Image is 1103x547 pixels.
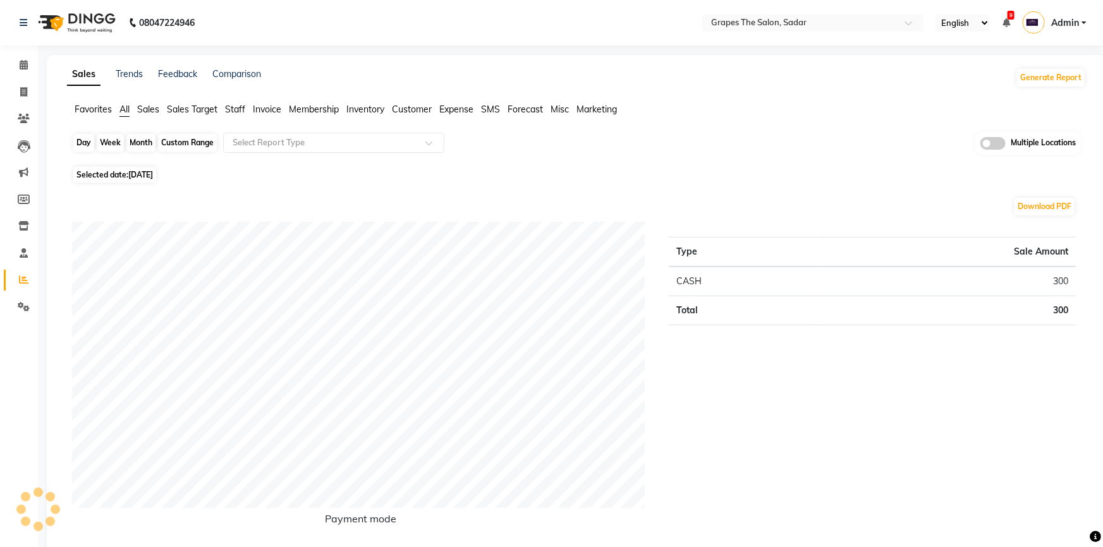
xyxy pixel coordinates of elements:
span: Forecast [508,104,543,115]
td: 300 [819,296,1076,325]
h6: Payment mode [72,513,650,530]
a: 9 [1002,17,1010,28]
div: Month [126,134,155,152]
span: Customer [392,104,432,115]
span: [DATE] [128,170,153,179]
span: Multiple Locations [1011,137,1076,150]
th: Type [669,237,819,267]
img: Admin [1023,11,1045,33]
span: Membership [289,104,339,115]
span: Expense [439,104,473,115]
td: 300 [819,267,1076,296]
button: Generate Report [1017,69,1085,87]
b: 08047224946 [139,5,195,40]
td: CASH [669,267,819,296]
span: Favorites [75,104,112,115]
span: Sales Target [167,104,217,115]
img: logo [32,5,119,40]
th: Sale Amount [819,237,1076,267]
span: Inventory [346,104,384,115]
span: 9 [1008,11,1015,20]
a: Comparison [212,68,261,80]
span: Marketing [576,104,617,115]
a: Feedback [158,68,197,80]
span: Staff [225,104,245,115]
span: Invoice [253,104,281,115]
span: Selected date: [73,167,156,183]
span: SMS [481,104,500,115]
a: Sales [67,63,101,86]
span: Sales [137,104,159,115]
a: Trends [116,68,143,80]
button: Download PDF [1015,198,1075,215]
span: Admin [1051,16,1079,30]
div: Custom Range [158,134,217,152]
div: Week [97,134,124,152]
span: All [119,104,130,115]
span: Misc [551,104,569,115]
td: Total [669,296,819,325]
div: Day [73,134,94,152]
